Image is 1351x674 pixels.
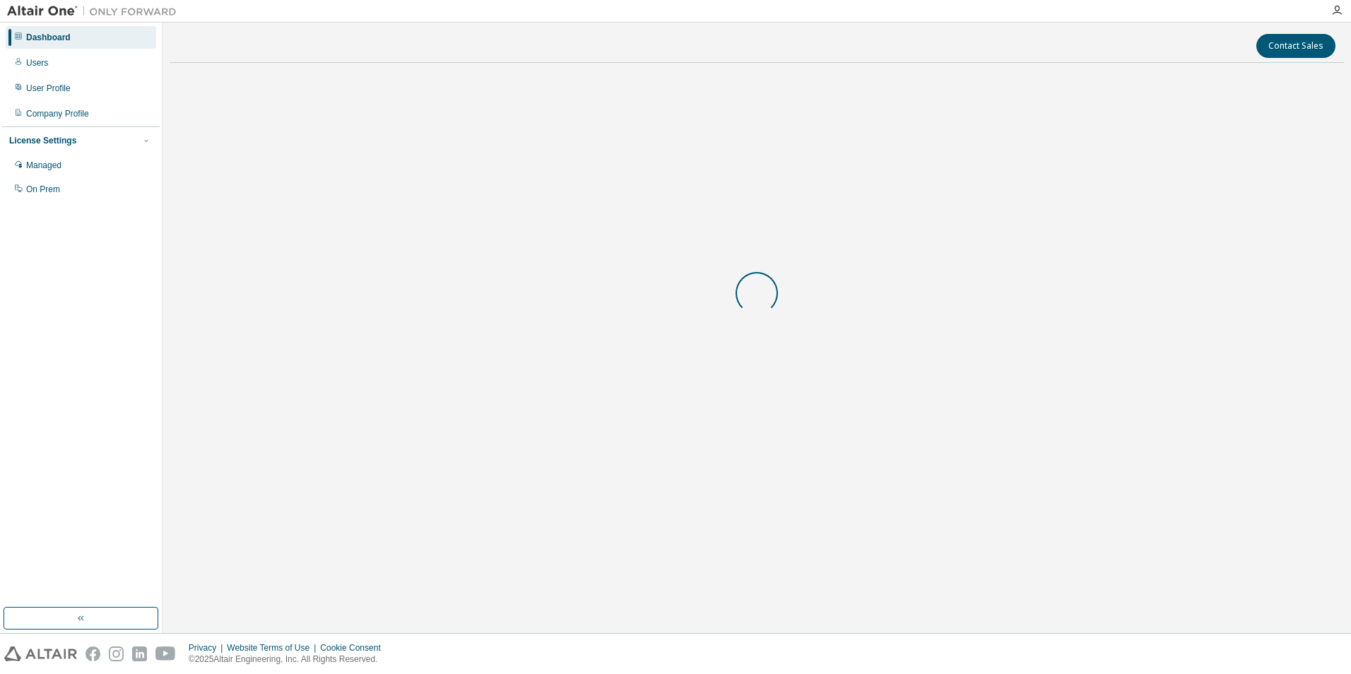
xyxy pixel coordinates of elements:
[26,83,71,94] div: User Profile
[189,642,227,654] div: Privacy
[26,184,60,195] div: On Prem
[26,57,48,69] div: Users
[26,32,71,43] div: Dashboard
[85,646,100,661] img: facebook.svg
[189,654,389,666] p: © 2025 Altair Engineering, Inc. All Rights Reserved.
[26,108,89,119] div: Company Profile
[320,642,389,654] div: Cookie Consent
[7,4,184,18] img: Altair One
[4,646,77,661] img: altair_logo.svg
[109,646,124,661] img: instagram.svg
[9,135,76,146] div: License Settings
[132,646,147,661] img: linkedin.svg
[155,646,176,661] img: youtube.svg
[26,160,61,171] div: Managed
[227,642,320,654] div: Website Terms of Use
[1256,34,1335,58] button: Contact Sales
